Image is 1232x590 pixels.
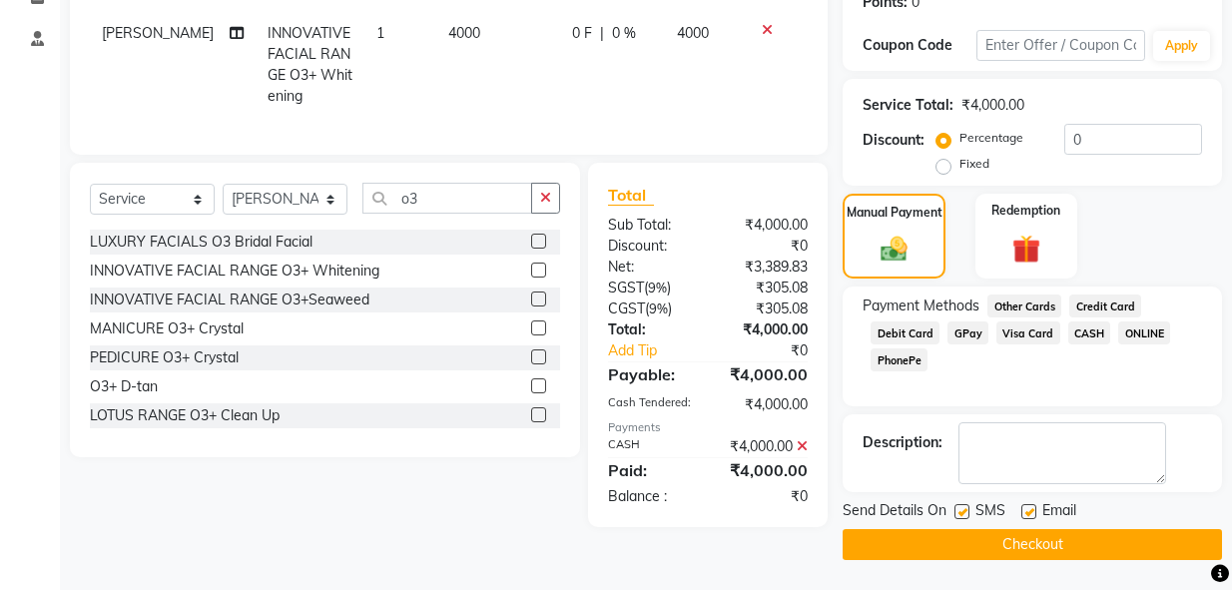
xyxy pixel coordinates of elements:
[991,202,1060,220] label: Redemption
[90,376,158,397] div: O3+ D-tan
[90,290,369,310] div: INNOVATIVE FACIAL RANGE O3+Seaweed
[996,321,1060,344] span: Visa Card
[362,183,532,214] input: Search or Scan
[600,23,604,44] span: |
[448,24,480,42] span: 4000
[90,347,239,368] div: PEDICURE O3+ Crystal
[959,129,1023,147] label: Percentage
[593,215,708,236] div: Sub Total:
[608,185,654,206] span: Total
[863,432,942,453] div: Description:
[976,30,1146,61] input: Enter Offer / Coupon Code
[1068,321,1111,344] span: CASH
[593,257,708,278] div: Net:
[708,319,823,340] div: ₹4,000.00
[987,295,1061,317] span: Other Cards
[612,23,636,44] span: 0 %
[947,321,988,344] span: GPay
[608,299,645,317] span: CGST
[572,23,592,44] span: 0 F
[677,24,709,42] span: 4000
[708,215,823,236] div: ₹4,000.00
[90,405,280,426] div: LOTUS RANGE O3+ Clean Up
[708,436,823,457] div: ₹4,000.00
[593,278,708,298] div: ( )
[959,155,989,173] label: Fixed
[871,321,939,344] span: Debit Card
[593,340,727,361] a: Add Tip
[975,500,1005,525] span: SMS
[90,318,244,339] div: MANICURE O3+ Crystal
[648,280,667,295] span: 9%
[727,340,823,361] div: ₹0
[376,24,384,42] span: 1
[708,486,823,507] div: ₹0
[843,500,946,525] span: Send Details On
[593,436,708,457] div: CASH
[1069,295,1141,317] span: Credit Card
[1118,321,1170,344] span: ONLINE
[1153,31,1210,61] button: Apply
[593,236,708,257] div: Discount:
[1042,500,1076,525] span: Email
[593,486,708,507] div: Balance :
[708,362,823,386] div: ₹4,000.00
[90,232,312,253] div: LUXURY FACIALS O3 Bridal Facial
[593,298,708,319] div: ( )
[268,24,352,105] span: INNOVATIVE FACIAL RANGE O3+ Whitening
[843,529,1222,560] button: Checkout
[847,204,942,222] label: Manual Payment
[608,419,808,436] div: Payments
[102,24,214,42] span: [PERSON_NAME]
[608,279,644,296] span: SGST
[863,295,979,316] span: Payment Methods
[593,394,708,415] div: Cash Tendered:
[708,236,823,257] div: ₹0
[708,394,823,415] div: ₹4,000.00
[863,130,924,151] div: Discount:
[593,458,708,482] div: Paid:
[871,348,927,371] span: PhonePe
[1003,232,1050,268] img: _gift.svg
[863,95,953,116] div: Service Total:
[649,300,668,316] span: 9%
[593,362,708,386] div: Payable:
[873,234,917,265] img: _cash.svg
[593,319,708,340] div: Total:
[90,261,379,282] div: INNOVATIVE FACIAL RANGE O3+ Whitening
[708,458,823,482] div: ₹4,000.00
[708,298,823,319] div: ₹305.08
[863,35,975,56] div: Coupon Code
[708,257,823,278] div: ₹3,389.83
[961,95,1024,116] div: ₹4,000.00
[708,278,823,298] div: ₹305.08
